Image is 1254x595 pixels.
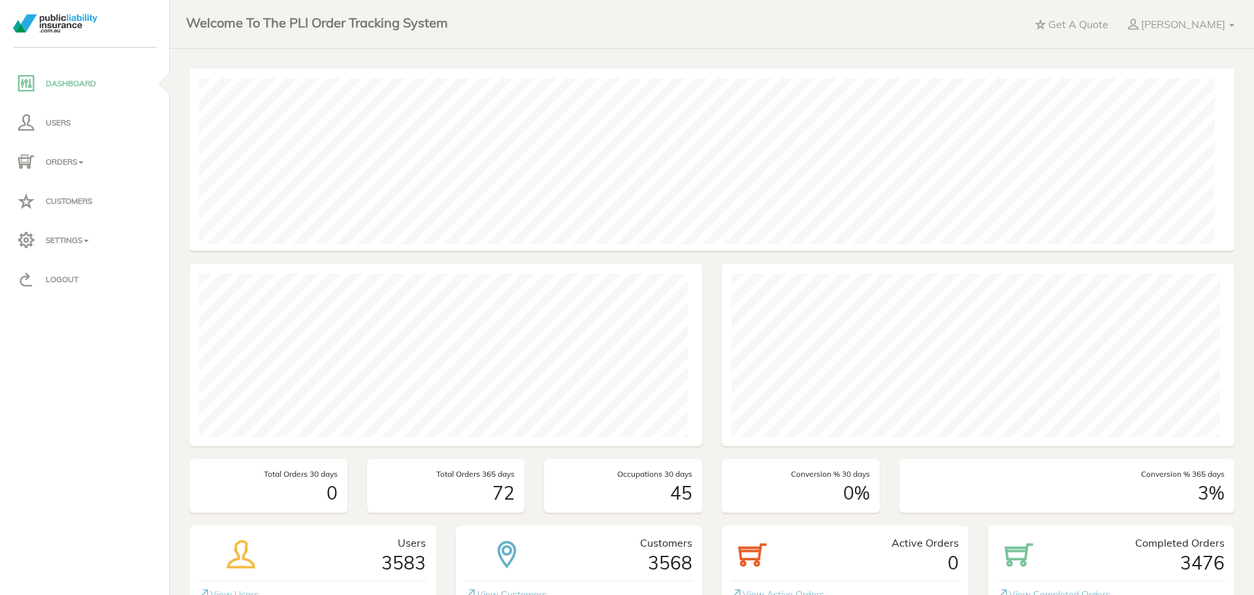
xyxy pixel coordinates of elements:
p: Completed Orders [1059,536,1225,550]
p: Total Orders 365 days [377,469,515,480]
p: Dashboard [16,74,153,93]
div: 3568 [568,536,692,576]
p: Users [16,113,153,133]
p: Get A Quote [1048,17,1108,31]
a: [PERSON_NAME] [1118,10,1244,39]
p: Active Orders [793,536,958,550]
div: 3583 [302,536,426,576]
div: 3476 [1059,536,1225,576]
div: 0 [199,469,338,506]
div: 3% [909,469,1225,506]
p: Logout [16,270,153,289]
div: 45 [554,469,692,506]
p: Occupations 30 days [554,469,692,480]
p: Conversion % 365 days [909,469,1225,480]
img: PLI_logotransparent.png [13,14,97,33]
div: 0% [731,469,870,506]
a: Welcome To The PLI Order Tracking System [176,3,458,36]
p: Orders [16,152,153,172]
p: [PERSON_NAME] [1141,17,1225,31]
p: Users [302,536,426,550]
p: Conversion % 30 days [731,469,870,480]
p: Settings [16,231,153,250]
p: Total Orders 30 days [199,469,338,480]
p: Customers [16,191,153,211]
div: 72 [377,469,515,506]
p: Customers [568,536,692,550]
div: 0 [793,536,958,576]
